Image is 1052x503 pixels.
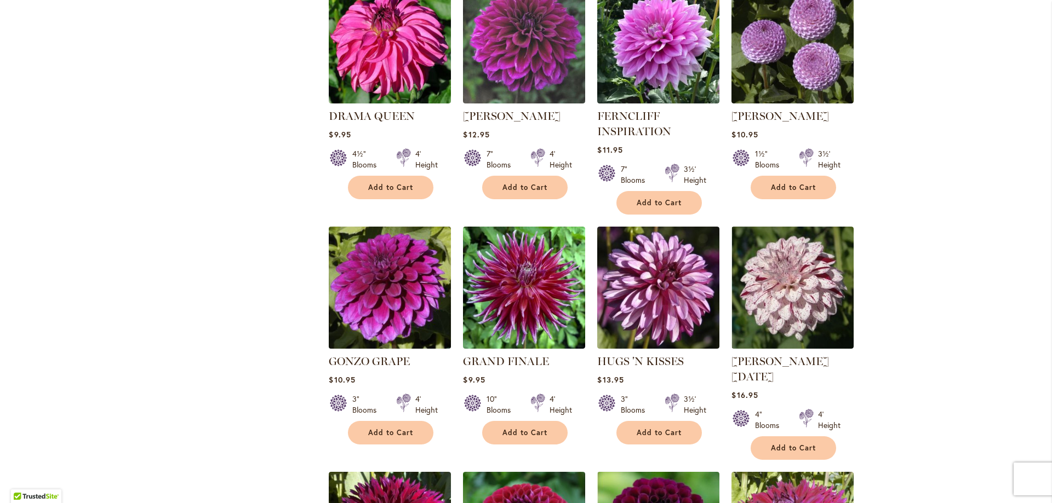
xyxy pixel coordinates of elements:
[616,421,702,444] button: Add to Cart
[463,129,489,140] span: $12.95
[463,340,585,351] a: Grand Finale
[818,409,841,431] div: 4' Height
[8,464,39,495] iframe: Launch Accessibility Center
[368,428,413,437] span: Add to Cart
[755,409,786,431] div: 4" Blooms
[684,394,706,415] div: 3½' Height
[487,148,517,170] div: 7" Blooms
[731,340,854,351] a: HULIN'S CARNIVAL
[621,394,651,415] div: 3" Blooms
[731,227,854,349] img: HULIN'S CARNIVAL
[463,227,585,349] img: Grand Finale
[684,164,706,186] div: 3½' Height
[755,148,786,170] div: 1½" Blooms
[550,394,572,415] div: 4' Height
[352,148,383,170] div: 4½" Blooms
[731,390,758,400] span: $16.95
[550,148,572,170] div: 4' Height
[329,95,451,106] a: DRAMA QUEEN
[731,129,758,140] span: $10.95
[348,176,433,199] button: Add to Cart
[487,394,517,415] div: 10" Blooms
[502,183,547,192] span: Add to Cart
[731,355,829,383] a: [PERSON_NAME] [DATE]
[482,421,568,444] button: Add to Cart
[329,355,410,368] a: GONZO GRAPE
[731,95,854,106] a: FRANK HOLMES
[329,340,451,351] a: GONZO GRAPE
[415,148,438,170] div: 4' Height
[463,95,585,106] a: Einstein
[818,148,841,170] div: 3½' Height
[463,355,549,368] a: GRAND FINALE
[326,223,454,351] img: GONZO GRAPE
[329,109,415,123] a: DRAMA QUEEN
[751,436,836,460] button: Add to Cart
[597,227,719,349] img: HUGS 'N KISSES
[463,374,485,385] span: $9.95
[597,144,622,155] span: $11.95
[482,176,568,199] button: Add to Cart
[329,374,355,385] span: $10.95
[616,191,702,215] button: Add to Cart
[597,95,719,106] a: Ferncliff Inspiration
[368,183,413,192] span: Add to Cart
[597,340,719,351] a: HUGS 'N KISSES
[637,198,682,207] span: Add to Cart
[771,443,816,453] span: Add to Cart
[597,355,684,368] a: HUGS 'N KISSES
[348,421,433,444] button: Add to Cart
[352,394,383,415] div: 3" Blooms
[637,428,682,437] span: Add to Cart
[621,164,651,186] div: 7" Blooms
[597,109,671,138] a: FERNCLIFF INSPIRATION
[597,374,624,385] span: $13.95
[329,129,351,140] span: $9.95
[463,109,561,123] a: [PERSON_NAME]
[771,183,816,192] span: Add to Cart
[415,394,438,415] div: 4' Height
[731,109,829,123] a: [PERSON_NAME]
[502,428,547,437] span: Add to Cart
[751,176,836,199] button: Add to Cart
